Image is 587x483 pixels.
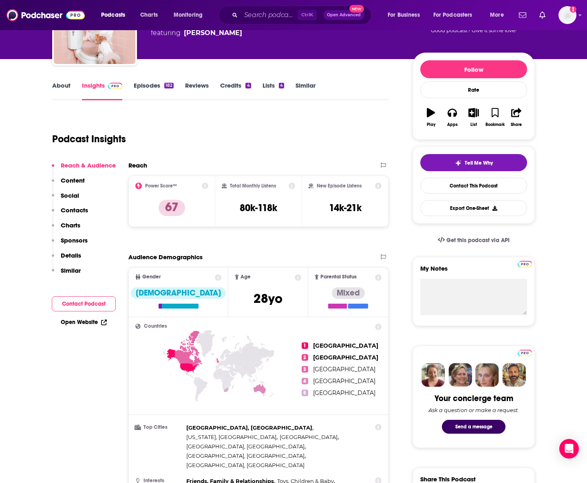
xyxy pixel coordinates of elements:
span: New [349,5,364,13]
div: Rate [420,82,527,98]
button: Send a message [442,420,505,434]
img: tell me why sparkle [455,160,461,166]
h2: Reach [128,161,147,169]
button: Details [52,251,81,267]
button: Contact Podcast [52,296,116,311]
img: Podchaser - Follow, Share and Rate Podcasts [7,7,85,23]
span: Ctrl K [298,10,317,20]
a: InsightsPodchaser Pro [82,82,122,100]
img: Barbara Profile [448,363,472,387]
img: Podchaser Pro [518,350,532,356]
span: Get this podcast via API [446,237,510,244]
div: Apps [447,122,458,127]
span: , [186,423,313,432]
button: Follow [420,60,527,78]
span: [GEOGRAPHIC_DATA] [313,354,378,361]
span: Logged in as evankrask [558,6,576,24]
span: Monitoring [174,9,203,21]
button: List [463,103,484,132]
div: Search podcasts, credits, & more... [226,6,379,24]
h2: Total Monthly Listens [230,183,276,189]
span: [GEOGRAPHIC_DATA] [313,342,378,349]
span: 4 [302,378,308,384]
button: Open AdvancedNew [323,10,364,20]
span: , [186,442,306,451]
h3: 14k-21k [329,202,362,214]
span: [GEOGRAPHIC_DATA] [313,377,375,385]
span: 3 [302,366,308,373]
img: Jules Profile [475,363,499,387]
img: Sydney Profile [421,363,445,387]
h2: New Episode Listens [317,183,362,189]
button: Contacts [52,206,88,221]
button: Apps [441,103,463,132]
h1: Podcast Insights [52,133,126,145]
p: Charts [61,221,80,229]
div: Bookmark [485,122,505,127]
span: [GEOGRAPHIC_DATA] [313,389,375,397]
span: [GEOGRAPHIC_DATA], [GEOGRAPHIC_DATA] [186,443,305,450]
span: Good podcast? Give it some love! [431,27,516,33]
a: Reviews [185,82,209,100]
p: Reach & Audience [61,161,116,169]
img: Podchaser Pro [108,83,122,89]
span: 2 [302,354,308,361]
a: About [52,82,71,100]
a: Charts [135,9,163,22]
button: open menu [484,9,514,22]
button: Social [52,192,79,207]
svg: Add a profile image [570,6,576,13]
div: [DEMOGRAPHIC_DATA] [131,287,226,299]
span: Countries [144,324,167,329]
a: Contact This Podcast [420,178,527,194]
a: Lists4 [263,82,284,100]
a: Episodes182 [134,82,174,100]
button: open menu [168,9,213,22]
p: Sponsors [61,236,88,244]
span: [GEOGRAPHIC_DATA] [280,434,338,440]
span: [GEOGRAPHIC_DATA] [313,366,375,373]
span: Age [241,274,251,280]
span: Tell Me Why [465,160,493,166]
span: More [490,9,504,21]
div: 4 [279,83,284,88]
button: Show profile menu [558,6,576,24]
h3: Share This Podcast [420,475,476,483]
div: Mixed [332,287,365,299]
button: Similar [52,267,81,282]
div: 4 [245,83,251,88]
input: Search podcasts, credits, & more... [241,9,298,22]
span: , [280,432,339,442]
span: , [186,451,306,461]
span: 5 [302,390,308,396]
p: Details [61,251,81,259]
h2: Power Score™ [145,183,177,189]
h2: Audience Demographics [128,253,203,261]
button: Content [52,176,85,192]
a: Credits4 [220,82,251,100]
span: [GEOGRAPHIC_DATA], [GEOGRAPHIC_DATA] [186,452,305,459]
div: Open Intercom Messenger [559,439,579,459]
span: Open Advanced [327,13,361,17]
button: open menu [95,9,136,22]
div: Ask a question or make a request. [428,407,519,413]
div: Your concierge team [435,393,513,404]
button: Bookmark [484,103,505,132]
span: Gender [142,274,161,280]
div: List [470,122,477,127]
a: Pro website [518,348,532,356]
span: Parental Status [320,274,357,280]
button: Sponsors [52,236,88,251]
button: open menu [428,9,484,22]
button: open menu [382,9,430,22]
span: , [186,432,278,442]
div: [PERSON_NAME] [184,28,242,38]
img: Podchaser Pro [518,261,532,267]
span: 28 yo [254,291,282,307]
label: My Notes [420,265,527,279]
p: Similar [61,267,81,274]
a: Open Website [61,319,107,326]
h3: Top Cities [135,425,183,430]
a: Get this podcast via API [431,230,516,250]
